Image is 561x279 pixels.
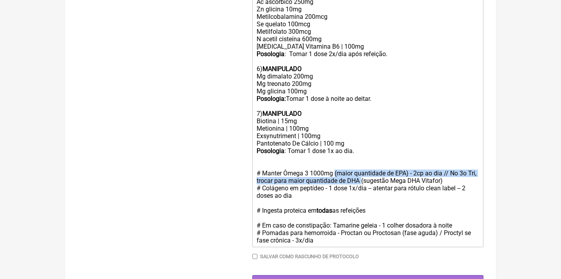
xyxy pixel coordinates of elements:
div: # Manter Ômega 3 1000mg (maior quantidade de EPA) - 2cp ao dia // No 3o Tri, trocar para maior qu... [257,170,479,244]
label: Salvar como rascunho de Protocolo [260,253,359,259]
div: Metionina | 100mg [257,125,479,132]
strong: MANIPULADO [262,65,302,73]
strong: todas [317,207,332,214]
strong: Posologia: [257,95,286,102]
div: : Tomar 1 dose 1x ao dia. [257,147,479,155]
div: Zn glicina 10mg Metilcobalamina 200mcg [257,5,479,20]
div: : Tomar 1 dose 2x/dia após refeição. 6) Mg dimalato 200mg Mg treonato 200mg Mg glicina 100mg Toma... [257,50,479,117]
strong: Posologia [257,147,284,155]
strong: Posologia [257,50,284,58]
div: Exsynutriment | 100mg Pantotenato De Cálcio | 100 mg [257,132,479,147]
div: N acetil cisteína 600mg [257,35,479,43]
div: [MEDICAL_DATA] Vitamina B6 | 100mg [257,43,479,50]
div: Biotina | 15mg [257,117,479,125]
strong: MANIPULADO [262,110,302,117]
div: Se quelato 100mcg Metilfolato 300mcg [257,20,479,35]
